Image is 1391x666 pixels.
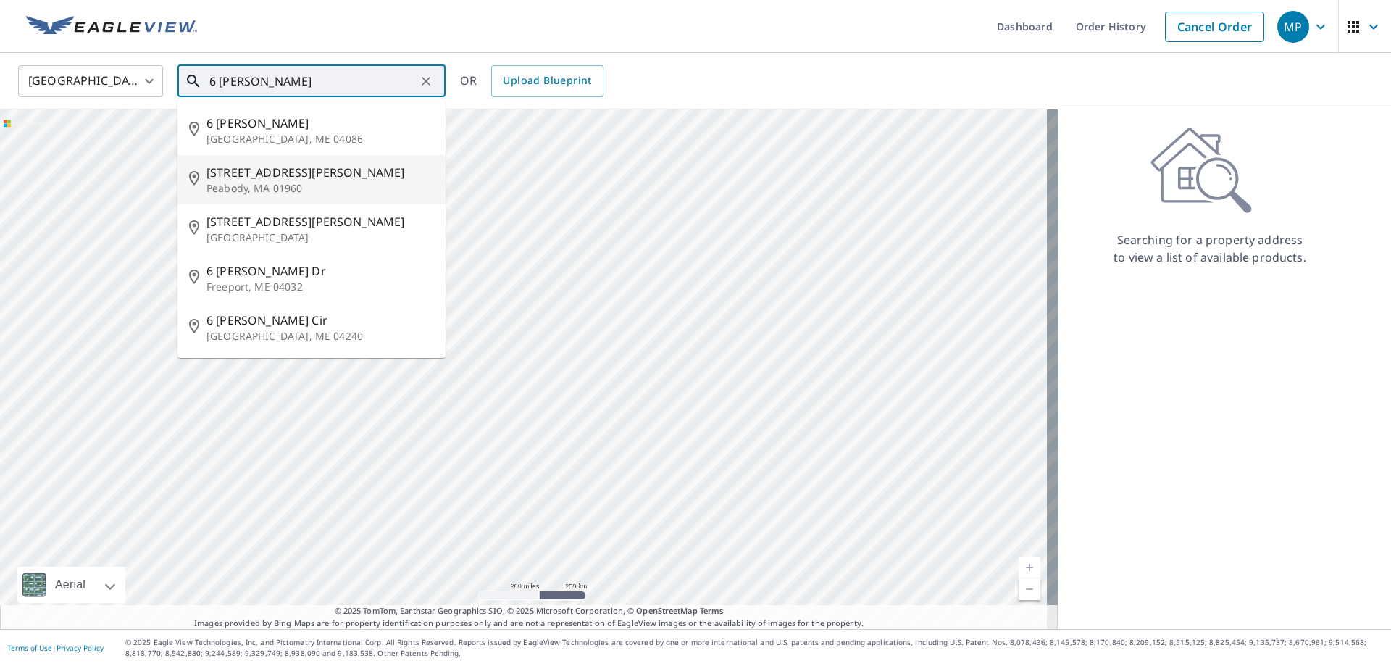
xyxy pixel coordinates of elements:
p: [GEOGRAPHIC_DATA], ME 04240 [206,329,434,344]
p: | [7,644,104,652]
a: Cancel Order [1165,12,1264,42]
span: 6 [PERSON_NAME] Cir [206,312,434,329]
div: Aerial [17,567,125,603]
button: Clear [416,71,436,91]
div: Aerial [51,567,90,603]
a: OpenStreetMap [636,605,697,616]
div: OR [460,65,603,97]
a: Privacy Policy [57,643,104,653]
a: Terms [700,605,724,616]
img: EV Logo [26,16,197,38]
p: [GEOGRAPHIC_DATA] [206,230,434,245]
a: Current Level 5, Zoom Out [1019,578,1040,600]
p: Searching for a property address to view a list of available products. [1113,231,1307,266]
div: MP [1277,11,1309,43]
a: Current Level 5, Zoom In [1019,557,1040,578]
p: © 2025 Eagle View Technologies, Inc. and Pictometry International Corp. All Rights Reserved. Repo... [125,637,1384,659]
span: 6 [PERSON_NAME] Dr [206,262,434,280]
span: Upload Blueprint [503,72,591,90]
span: 6 [PERSON_NAME] [206,115,434,132]
p: Freeport, ME 04032 [206,280,434,294]
span: © 2025 TomTom, Earthstar Geographics SIO, © 2025 Microsoft Corporation, © [335,605,724,617]
a: Upload Blueprint [491,65,603,97]
input: Search by address or latitude-longitude [209,61,416,101]
span: [STREET_ADDRESS][PERSON_NAME] [206,213,434,230]
p: Peabody, MA 01960 [206,181,434,196]
span: [STREET_ADDRESS][PERSON_NAME] [206,164,434,181]
a: Terms of Use [7,643,52,653]
div: [GEOGRAPHIC_DATA] [18,61,163,101]
p: [GEOGRAPHIC_DATA], ME 04086 [206,132,434,146]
